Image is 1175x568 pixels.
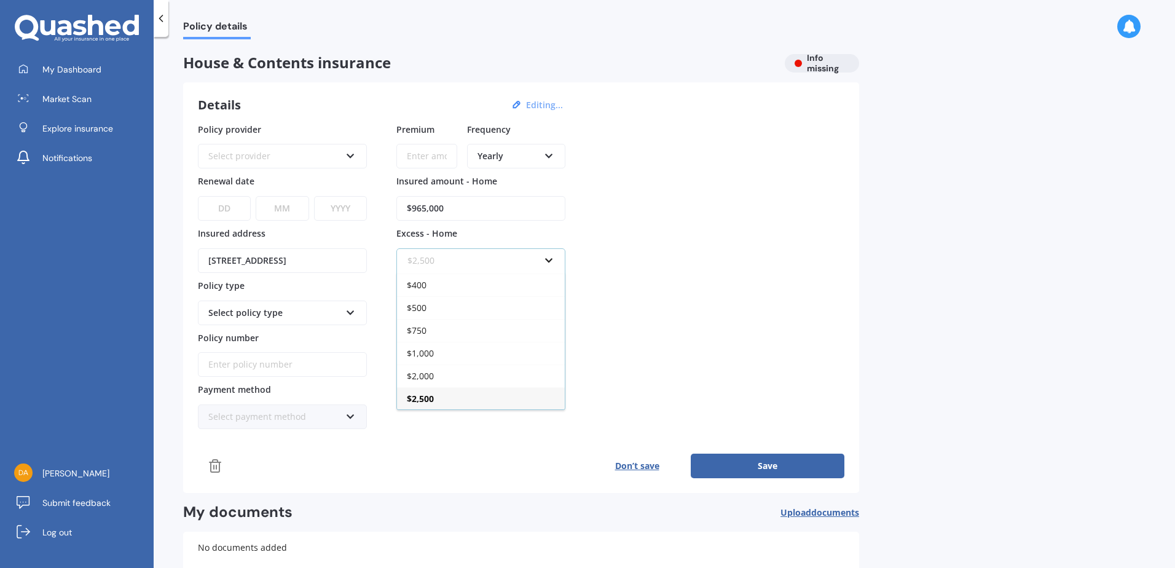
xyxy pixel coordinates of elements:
a: Log out [9,520,154,545]
span: Notifications [42,152,92,164]
a: Explore insurance [9,116,154,141]
span: $400 [407,279,426,291]
span: Submit feedback [42,497,111,509]
span: Log out [42,526,72,538]
input: Enter address [198,248,367,273]
div: Yearly [477,149,539,163]
a: Market Scan [9,87,154,111]
span: documents [811,507,859,518]
h3: Details [198,97,241,113]
span: $1,000 [407,347,434,359]
span: $500 [407,302,426,314]
a: [PERSON_NAME] [9,461,154,486]
img: b96caab69b596220bcfe6ca2ba468e4d [14,463,33,482]
span: $2,000 [407,370,434,382]
a: Notifications [9,146,154,170]
span: Frequency [467,123,511,135]
div: Select provider [208,149,340,163]
span: House & Contents insurance [183,54,775,72]
span: Insured address [198,227,265,239]
input: Enter amount [396,144,457,168]
span: Market Scan [42,93,92,105]
button: Uploaddocuments [780,503,859,522]
span: $2,500 [407,393,434,404]
span: My Dashboard [42,63,101,76]
a: Submit feedback [9,491,154,515]
span: Policy details [183,20,251,37]
button: Editing... [522,100,567,111]
span: Policy type [198,280,245,291]
input: Enter amount [396,196,565,221]
span: Policy number [198,331,259,343]
div: Select policy type [208,306,340,320]
span: Policy provider [198,123,261,135]
span: [PERSON_NAME] [42,467,109,479]
span: $750 [407,325,426,336]
span: Upload [780,508,859,518]
a: My Dashboard [9,57,154,82]
h2: My documents [183,503,293,522]
span: Premium [396,123,434,135]
span: Renewal date [198,175,254,187]
span: Insured amount - Home [396,175,497,187]
span: Excess - Home [396,227,457,239]
span: Explore insurance [42,122,113,135]
input: Enter policy number [198,352,367,377]
span: Payment method [198,384,271,395]
div: Select payment method [208,410,340,424]
button: Save [691,454,844,478]
button: Don’t save [583,454,691,478]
